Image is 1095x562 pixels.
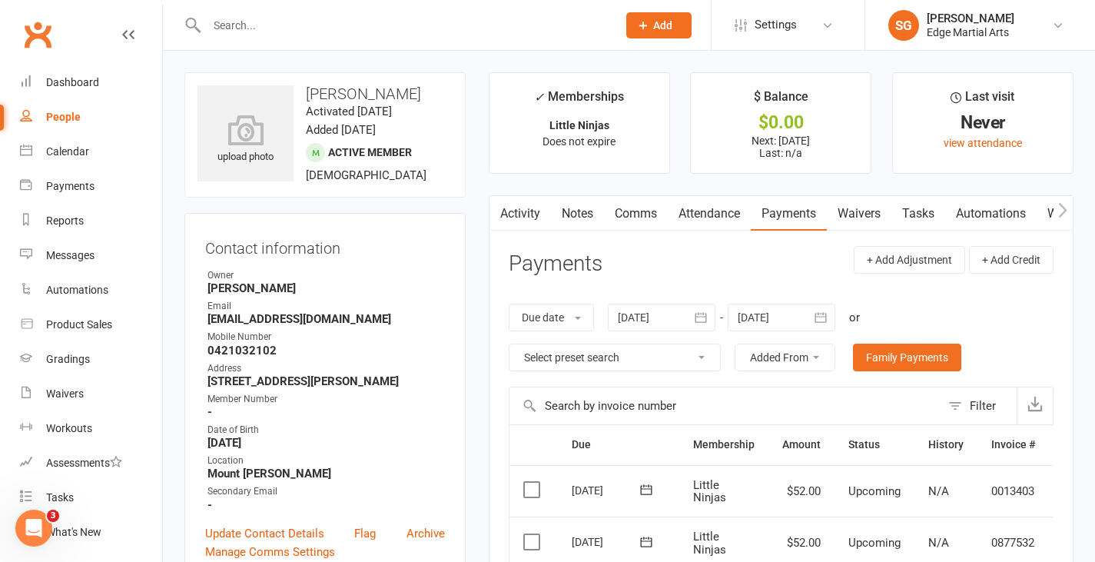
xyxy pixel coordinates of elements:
[705,135,857,159] p: Next: [DATE] Last: n/a
[509,387,941,424] input: Search by invoice number
[854,246,965,274] button: + Add Adjustment
[907,115,1059,131] div: Never
[207,436,445,450] strong: [DATE]
[888,10,919,41] div: SG
[46,111,81,123] div: People
[768,425,835,464] th: Amount
[891,196,945,231] a: Tasks
[735,344,835,371] button: Added From
[207,498,445,512] strong: -
[207,374,445,388] strong: [STREET_ADDRESS][PERSON_NAME]
[46,491,74,504] div: Tasks
[941,387,1017,424] button: Filter
[653,19,672,32] span: Add
[46,353,90,365] div: Gradings
[768,465,835,517] td: $52.00
[18,15,57,54] a: Clubworx
[509,252,602,276] h3: Payments
[977,465,1049,517] td: 0013403
[46,214,84,227] div: Reports
[46,318,112,331] div: Product Sales
[848,484,901,498] span: Upcoming
[207,299,445,314] div: Email
[914,425,977,464] th: History
[755,8,797,42] span: Settings
[849,308,860,327] div: or
[207,268,445,283] div: Owner
[306,105,392,118] time: Activated [DATE]
[46,387,84,400] div: Waivers
[572,478,642,502] div: [DATE]
[207,344,445,357] strong: 0421032102
[668,196,751,231] a: Attendance
[20,169,162,204] a: Payments
[928,484,949,498] span: N/A
[927,25,1014,39] div: Edge Martial Arts
[20,377,162,411] a: Waivers
[928,536,949,550] span: N/A
[509,304,594,331] button: Due date
[20,273,162,308] a: Automations
[20,342,162,377] a: Gradings
[705,115,857,131] div: $0.00
[848,536,901,550] span: Upcoming
[20,135,162,169] a: Calendar
[969,246,1054,274] button: + Add Credit
[604,196,668,231] a: Comms
[207,281,445,295] strong: [PERSON_NAME]
[20,238,162,273] a: Messages
[853,344,961,371] a: Family Payments
[46,145,89,158] div: Calendar
[558,425,679,464] th: Due
[945,196,1037,231] a: Automations
[46,180,95,192] div: Payments
[197,85,453,102] h3: [PERSON_NAME]
[970,397,996,415] div: Filter
[205,524,324,543] a: Update Contact Details
[207,330,445,344] div: Mobile Number
[207,484,445,499] div: Secondary Email
[927,12,1014,25] div: [PERSON_NAME]
[20,411,162,446] a: Workouts
[20,308,162,342] a: Product Sales
[197,115,294,165] div: upload photo
[207,467,445,481] strong: Mount [PERSON_NAME]
[207,405,445,419] strong: -
[20,481,162,515] a: Tasks
[944,137,1022,149] a: view attendance
[693,530,726,557] span: Little Ninjas
[207,361,445,376] div: Address
[202,15,606,36] input: Search...
[207,312,445,326] strong: [EMAIL_ADDRESS][DOMAIN_NAME]
[551,196,604,231] a: Notes
[354,524,376,543] a: Flag
[549,119,609,131] strong: Little Ninjas
[205,234,445,257] h3: Contact information
[406,524,445,543] a: Archive
[46,526,101,538] div: What's New
[543,135,616,148] span: Does not expire
[835,425,914,464] th: Status
[47,510,59,522] span: 3
[626,12,692,38] button: Add
[693,478,726,505] span: Little Ninjas
[754,87,808,115] div: $ Balance
[977,425,1049,464] th: Invoice #
[306,123,376,137] time: Added [DATE]
[46,249,95,261] div: Messages
[207,392,445,407] div: Member Number
[46,76,99,88] div: Dashboard
[951,87,1014,115] div: Last visit
[207,454,445,468] div: Location
[328,146,412,158] span: Active member
[207,423,445,437] div: Date of Birth
[46,284,108,296] div: Automations
[20,515,162,550] a: What's New
[572,530,642,554] div: [DATE]
[489,196,551,231] a: Activity
[751,196,827,231] a: Payments
[46,422,92,434] div: Workouts
[534,90,544,105] i: ✓
[827,196,891,231] a: Waivers
[20,65,162,100] a: Dashboard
